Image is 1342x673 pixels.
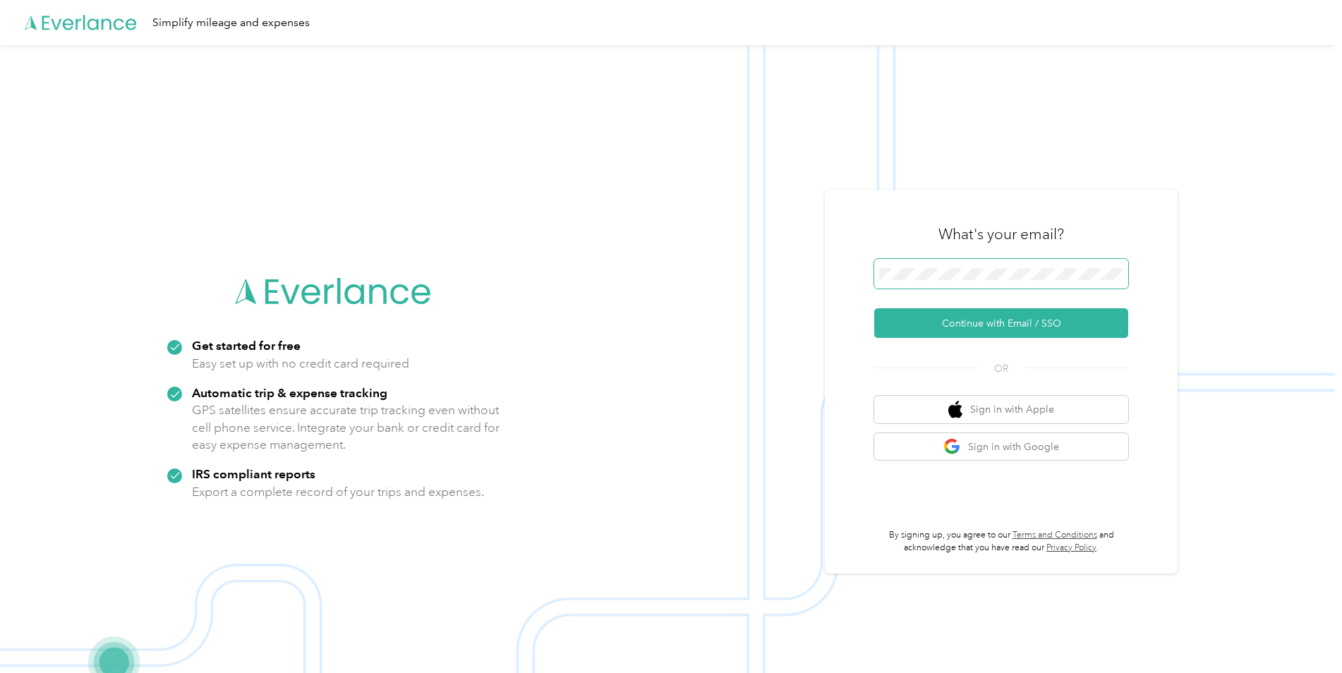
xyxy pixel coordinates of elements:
button: google logoSign in with Google [874,433,1128,461]
p: Easy set up with no credit card required [192,355,409,372]
strong: Automatic trip & expense tracking [192,385,387,400]
p: By signing up, you agree to our and acknowledge that you have read our . [874,529,1128,554]
a: Terms and Conditions [1012,530,1097,540]
h3: What's your email? [938,224,1064,244]
strong: IRS compliant reports [192,466,315,481]
img: apple logo [948,401,962,418]
div: Simplify mileage and expenses [152,14,310,32]
button: Continue with Email / SSO [874,308,1128,338]
strong: Get started for free [192,338,301,353]
a: Privacy Policy [1046,542,1096,553]
button: apple logoSign in with Apple [874,396,1128,423]
img: google logo [943,438,961,456]
span: OR [977,361,1026,376]
p: GPS satellites ensure accurate trip tracking even without cell phone service. Integrate your bank... [192,401,500,454]
p: Export a complete record of your trips and expenses. [192,483,484,501]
